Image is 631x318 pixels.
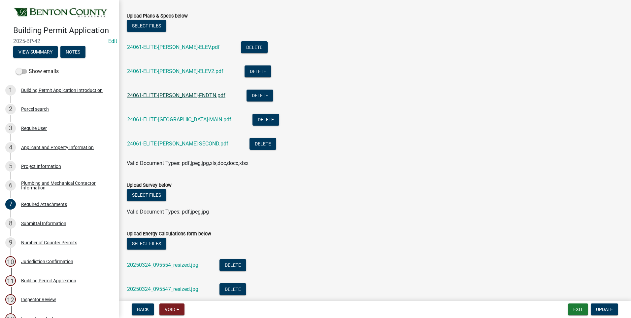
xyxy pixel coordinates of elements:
[241,45,268,51] wm-modal-confirm: Delete Document
[165,307,175,312] span: Void
[596,307,613,312] span: Update
[60,50,85,55] wm-modal-confirm: Notes
[127,140,228,147] a: 24061-ELITE-[PERSON_NAME]-SECOND.pdf
[21,202,67,207] div: Required Attachments
[249,141,276,147] wm-modal-confirm: Delete Document
[127,68,223,74] a: 24061-ELITE-[PERSON_NAME]-ELEV2.pdf
[5,256,16,267] div: 10
[5,275,16,286] div: 11
[219,283,246,295] button: Delete
[127,160,249,166] span: Valid Document Types: pdf,jpeg,jpg,xls,doc,docx,xlsx
[5,161,16,172] div: 5
[21,181,108,190] div: Plumbing and Mechanical Contactor Information
[21,221,66,226] div: Submittal Information
[568,303,588,315] button: Exit
[13,7,108,19] img: Benton County, Minnesota
[21,278,76,283] div: Building Permit Application
[60,46,85,58] button: Notes
[21,88,103,93] div: Building Permit Application Introduction
[127,20,166,32] button: Select files
[5,218,16,229] div: 8
[5,104,16,114] div: 2
[21,126,47,131] div: Require User
[21,259,73,264] div: Jurisdiction Confirmation
[245,65,271,77] button: Delete
[21,297,56,302] div: Inspector Review
[21,240,77,245] div: Number of Counter Permits
[127,209,209,215] span: Valid Document Types: pdf,jpeg,jpg
[247,93,273,99] wm-modal-confirm: Delete Document
[127,116,231,123] a: 24061-ELITE-[GEOGRAPHIC_DATA]-MAIN.pdf
[5,142,16,153] div: 4
[219,259,246,271] button: Delete
[13,46,58,58] button: View Summary
[591,303,618,315] button: Update
[21,145,94,150] div: Applicant and Property Information
[5,199,16,210] div: 7
[137,307,149,312] span: Back
[127,232,211,236] label: Upload Energy Calculations form below
[21,107,49,111] div: Parcel search
[108,38,117,44] wm-modal-confirm: Edit Application Number
[5,85,16,96] div: 1
[21,164,61,169] div: Project Information
[252,117,279,123] wm-modal-confirm: Delete Document
[127,92,225,99] a: 24061-ELITE-[PERSON_NAME]-FNDTN.pdf
[127,238,166,250] button: Select files
[249,138,276,150] button: Delete
[127,189,166,201] button: Select files
[127,14,188,19] label: Upload Plans & Specs below
[5,180,16,191] div: 6
[159,303,184,315] button: Void
[245,69,271,75] wm-modal-confirm: Delete Document
[13,38,106,44] span: 2025-BP-42
[127,183,172,188] label: Upload Survey below
[5,237,16,248] div: 9
[127,44,220,50] a: 24061-ELITE-[PERSON_NAME]-ELEV.pdf
[5,294,16,305] div: 12
[132,303,154,315] button: Back
[252,114,279,126] button: Delete
[127,262,198,268] a: 20250324_095554_resized.jpg
[16,67,59,75] label: Show emails
[5,123,16,134] div: 3
[247,90,273,101] button: Delete
[219,287,246,293] wm-modal-confirm: Delete Document
[108,38,117,44] a: Edit
[241,41,268,53] button: Delete
[219,262,246,269] wm-modal-confirm: Delete Document
[13,26,114,35] h4: Building Permit Application
[127,286,198,292] a: 20250324_095547_resized.jpg
[13,50,58,55] wm-modal-confirm: Summary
